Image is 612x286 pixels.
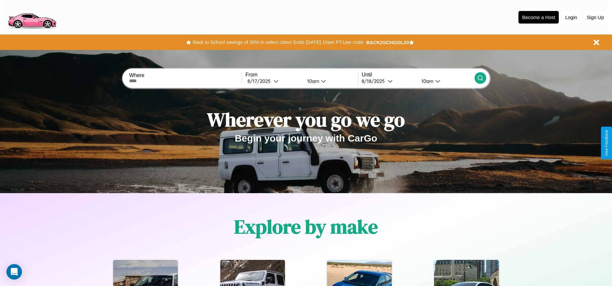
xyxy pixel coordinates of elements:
[518,11,559,24] button: Become a Host
[304,78,321,84] div: 10am
[366,40,409,45] b: BACK2SCHOOL20
[362,78,388,84] div: 8 / 18 / 2025
[418,78,435,84] div: 10am
[6,264,22,280] div: Open Intercom Messenger
[416,78,475,84] button: 10am
[234,213,378,240] h1: Explore by make
[247,78,274,84] div: 8 / 17 / 2025
[191,38,366,47] button: Back to School savings of 20% in select cities! Ends [DATE] 10am PT.Use code:
[246,78,302,84] button: 8/17/2025
[604,130,609,156] div: Give Feedback
[5,3,59,30] img: logo
[562,11,580,23] button: Login
[129,73,242,78] label: Where
[584,11,607,23] button: Sign Up
[362,72,474,78] label: Until
[302,78,358,84] button: 10am
[246,72,358,78] label: From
